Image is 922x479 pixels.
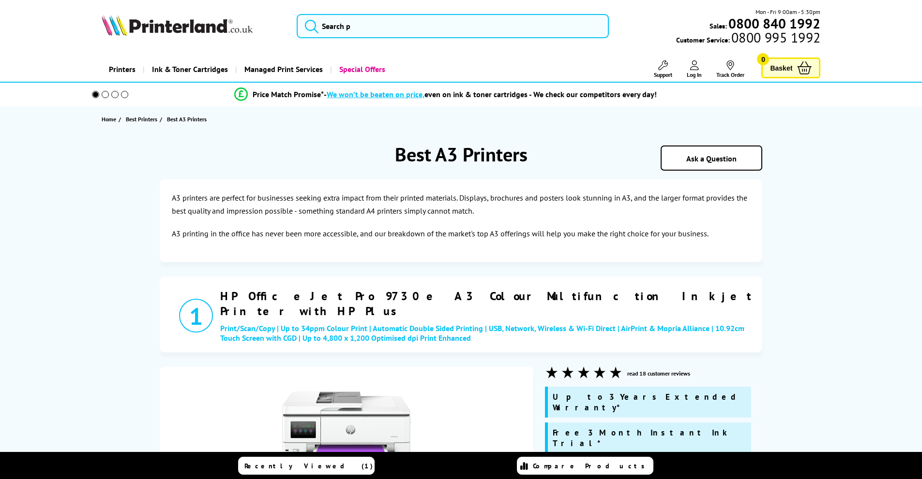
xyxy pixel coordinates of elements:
span: Recently Viewed (1) [244,462,373,470]
b: 0800 840 1992 [728,15,820,32]
a: HP OfficeJet Pro 9730e A3 Colour Multifunction Inkjet Printer with HP Plus [220,289,758,319]
span: Compare Products [533,462,650,470]
a: Best Printers [126,114,160,124]
a: Home [102,114,119,124]
p: A3 printers are perfect for businesses seeking extra impact from their printed materials. Display... [172,191,751,218]
a: Log In [687,60,702,78]
span: Sales: [710,21,727,30]
a: Ink & Toner Cartridges [143,57,235,82]
h1: Best A3 Printers [160,142,763,167]
span: Basket [770,61,792,74]
span: 0 [757,53,769,65]
p: A3 printing in the office has never been more accessible, and our breakdown of the market's top A... [172,227,751,240]
input: Search p [297,14,609,38]
a: Support [654,60,672,78]
span: Ink & Toner Cartridges [152,57,228,82]
a: Printerland Logo [102,15,285,38]
span: Up to 3 Years Extended Warranty* [553,392,740,413]
img: Printerland Logo [102,15,253,36]
a: Basket 0 [761,58,820,78]
li: modal_Promise [79,86,813,103]
a: Compare Products [517,457,653,475]
div: 1 [179,299,213,333]
span: Best A3 Printers [167,114,207,124]
span: Price Match Promise* [253,89,324,99]
span: Print/Scan/Copy | Up to 34ppm Colour Print | Automatic Double Sided Printing | USB, Network, Wire... [220,323,758,343]
a: Best A3 Printers [167,114,209,124]
span: Home [102,114,116,124]
span: Customer Service: [676,33,820,44]
a: Ask a Question [686,154,737,163]
a: Special Offers [330,57,393,82]
span: We won’t be beaten on price, [327,89,424,99]
span: Best Printers [126,114,157,124]
a: 0800 840 1992 [727,19,820,28]
a: Track Order [716,60,744,78]
a: Managed Print Services [235,57,330,82]
div: - even on ink & toner cartridges - We check our competitors every day! [324,89,657,99]
span: Free 3 Month Instant Ink Trial* [553,427,727,449]
a: Printers [102,57,143,82]
a: Recently Viewed (1) [238,457,375,475]
span: Mon - Fri 9:00am - 5:30pm [756,7,820,16]
a: read 18 customer reviews [627,370,690,377]
span: Log In [687,71,702,78]
span: Support [654,71,672,78]
span: 0800 995 1992 [730,33,820,42]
